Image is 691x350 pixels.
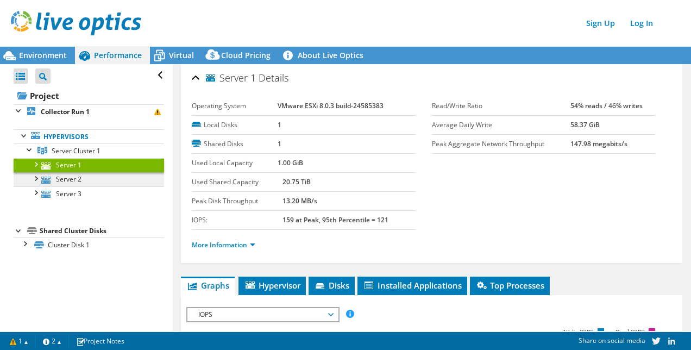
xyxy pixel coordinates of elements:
[192,196,282,207] label: Peak Disk Throughput
[94,50,142,60] span: Performance
[14,104,164,118] a: Collector Run 1
[14,237,164,252] a: Cluster Disk 1
[432,139,570,149] label: Peak Aggregate Network Throughput
[2,334,36,348] a: 1
[282,215,388,224] b: 159 at Peak, 95th Percentile = 121
[52,146,100,155] span: Server Cluster 1
[282,196,317,205] b: 13.20 MB/s
[432,120,570,130] label: Average Daily Write
[11,11,141,35] img: live_optics_svg.svg
[475,280,544,291] span: Top Processes
[615,328,645,336] text: Read IOPS
[278,139,281,148] b: 1
[625,15,658,31] a: Log In
[68,334,132,348] a: Project Notes
[192,240,255,249] a: More Information
[14,129,164,143] a: Hypervisors
[192,101,278,111] label: Operating System
[579,336,645,345] span: Share on social media
[14,172,164,186] a: Server 2
[221,50,271,60] span: Cloud Pricing
[193,308,332,321] span: IOPS
[14,186,164,201] a: Server 3
[206,73,256,84] span: Server 1
[40,224,164,237] div: Shared Cluster Disks
[14,158,164,172] a: Server 1
[19,50,67,60] span: Environment
[192,177,282,187] label: Used Shared Capacity
[581,15,620,31] a: Sign Up
[282,177,311,186] b: 20.75 TiB
[14,87,164,104] a: Project
[41,107,90,116] b: Collector Run 1
[259,71,288,84] span: Details
[278,101,384,110] b: VMware ESXi 8.0.3 build-24585383
[192,120,278,130] label: Local Disks
[570,139,627,148] b: 147.98 megabits/s
[570,120,600,129] b: 58.37 GiB
[192,139,278,149] label: Shared Disks
[278,120,281,129] b: 1
[169,50,194,60] span: Virtual
[35,334,69,348] a: 2
[279,47,372,64] a: About Live Optics
[278,158,303,167] b: 1.00 GiB
[14,143,164,158] a: Server Cluster 1
[192,215,282,226] label: IOPS:
[432,101,570,111] label: Read/Write Ratio
[314,280,349,291] span: Disks
[192,158,278,168] label: Used Local Capacity
[244,280,300,291] span: Hypervisor
[570,101,643,110] b: 54% reads / 46% writes
[563,328,594,336] text: Write IOPS
[186,280,229,291] span: Graphs
[363,280,462,291] span: Installed Applications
